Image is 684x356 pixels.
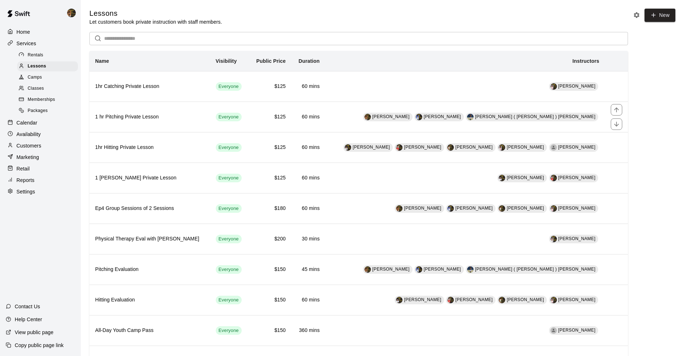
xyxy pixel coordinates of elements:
[297,327,320,334] h6: 360 mins
[297,113,320,121] h6: 60 mins
[17,50,78,60] div: Rentals
[216,236,242,243] span: Everyone
[216,326,242,335] div: This service is visible to all of your customers
[216,58,237,64] b: Visibility
[17,84,78,94] div: Classes
[507,175,544,180] span: [PERSON_NAME]
[6,140,75,151] div: Customers
[17,142,41,149] p: Customers
[558,328,596,333] span: [PERSON_NAME]
[17,95,78,105] div: Memberships
[6,152,75,163] a: Marketing
[255,113,286,121] h6: $125
[216,114,242,121] span: Everyone
[475,267,595,272] span: [PERSON_NAME] ( [PERSON_NAME] ) [PERSON_NAME]
[364,114,371,120] img: Francisco Gracesqui
[28,96,55,103] span: Memberships
[216,113,242,121] div: This service is visible to all of your customers
[558,206,596,211] span: [PERSON_NAME]
[95,113,204,121] h6: 1 hr Pitching Private Lesson
[499,144,505,151] img: Roldani Baldwin
[17,72,81,83] a: Camps
[297,266,320,273] h6: 45 mins
[6,129,75,140] a: Availability
[216,296,242,304] div: This service is visible to all of your customers
[507,206,544,211] span: [PERSON_NAME]
[416,266,422,273] img: Mariel Checo
[28,85,44,92] span: Classes
[499,205,505,212] div: Melvin Garcia
[66,6,81,20] div: Francisco Gracesqui
[297,235,320,243] h6: 30 mins
[558,84,596,89] span: [PERSON_NAME]
[216,266,242,273] span: Everyone
[17,177,34,184] p: Reports
[216,83,242,90] span: Everyone
[297,144,320,151] h6: 60 mins
[17,94,81,106] a: Memberships
[15,329,53,336] p: View public page
[28,63,46,70] span: Lessons
[216,174,242,182] div: This service is visible to all of your customers
[550,297,557,303] img: Roldani Baldwin
[255,327,286,334] h6: $150
[28,74,42,81] span: Camps
[6,27,75,37] a: Home
[645,9,675,22] a: New
[216,297,242,304] span: Everyone
[372,267,410,272] span: [PERSON_NAME]
[216,327,242,334] span: Everyone
[17,50,81,61] a: Rentals
[6,38,75,49] a: Services
[255,296,286,304] h6: $150
[297,174,320,182] h6: 60 mins
[255,144,286,151] h6: $125
[467,114,474,120] div: Julio ( Ricky ) Eusebio
[372,114,410,119] span: [PERSON_NAME]
[467,266,474,273] img: Julio ( Ricky ) Eusebio
[255,235,286,243] h6: $200
[424,114,461,119] span: [PERSON_NAME]
[89,18,222,25] p: Let customers book private instruction with staff members.
[558,297,596,302] span: [PERSON_NAME]
[345,144,351,151] img: Stephen Alemais
[15,342,64,349] p: Copy public page link
[499,297,505,303] img: Melvin Garcia
[15,316,42,323] p: Help Center
[507,297,544,302] span: [PERSON_NAME]
[6,186,75,197] a: Settings
[255,174,286,182] h6: $125
[404,206,441,211] span: [PERSON_NAME]
[255,205,286,212] h6: $180
[404,145,441,150] span: [PERSON_NAME]
[6,117,75,128] div: Calendar
[17,83,81,94] a: Classes
[17,61,81,72] a: Lessons
[416,114,422,120] div: Mariel Checo
[550,83,557,90] img: Roldani Baldwin
[216,143,242,152] div: This service is visible to all of your customers
[558,145,596,150] span: [PERSON_NAME]
[550,236,557,242] img: Nestor Bautista
[447,144,454,151] div: Melvin Garcia
[499,175,505,181] img: Stephen Alemais
[6,175,75,186] a: Reports
[297,83,320,90] h6: 60 mins
[17,61,78,71] div: Lessons
[396,144,403,151] img: Julian Hunt
[447,297,454,303] div: Julian Hunt
[95,266,204,273] h6: Pitching Evaluation
[216,205,242,212] span: Everyone
[611,104,622,116] button: move item up
[558,236,596,241] span: [PERSON_NAME]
